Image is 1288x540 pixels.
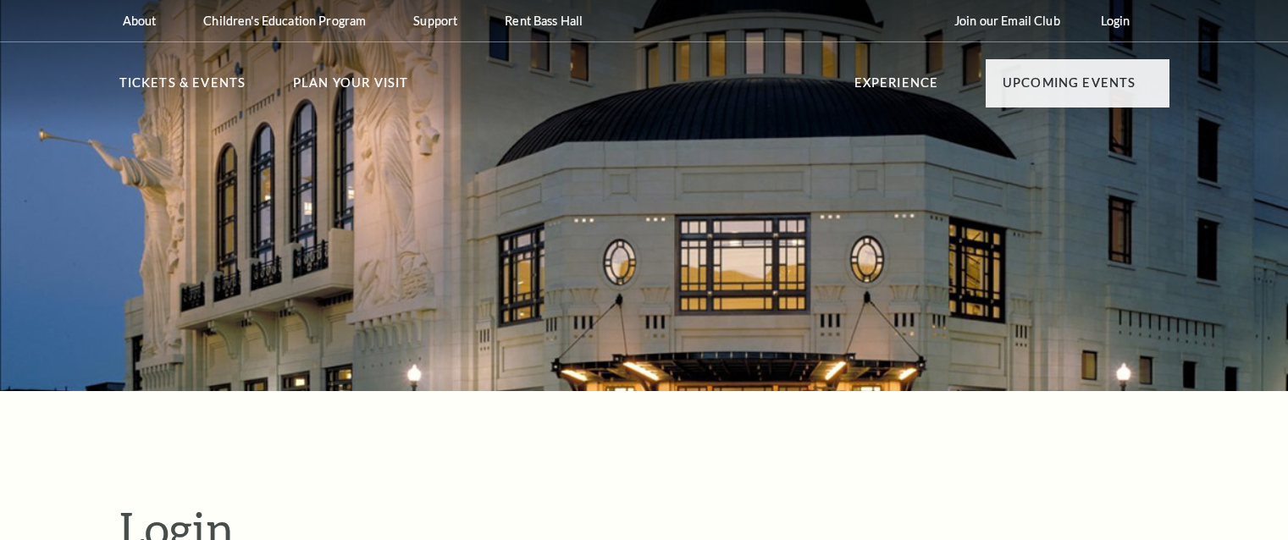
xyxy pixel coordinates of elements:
[413,14,457,28] p: Support
[123,14,157,28] p: About
[1003,73,1136,103] p: Upcoming Events
[119,73,246,103] p: Tickets & Events
[505,14,583,28] p: Rent Bass Hall
[854,73,939,103] p: Experience
[203,14,366,28] p: Children's Education Program
[293,73,409,103] p: Plan Your Visit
